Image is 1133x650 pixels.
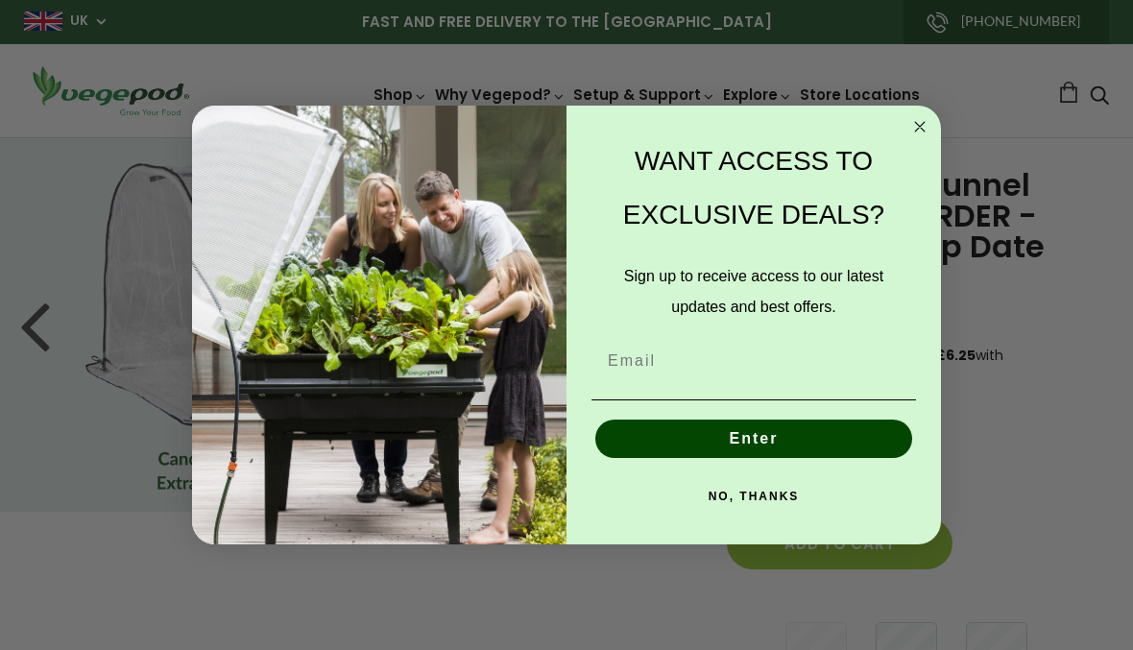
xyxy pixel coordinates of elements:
[624,268,883,315] span: Sign up to receive access to our latest updates and best offers.
[595,420,912,458] button: Enter
[591,477,916,516] button: NO, THANKS
[908,115,931,138] button: Close dialog
[192,106,566,544] img: e9d03583-1bb1-490f-ad29-36751b3212ff.jpeg
[623,146,884,229] span: WANT ACCESS TO EXCLUSIVE DEALS?
[591,342,916,380] input: Email
[591,399,916,400] img: underline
